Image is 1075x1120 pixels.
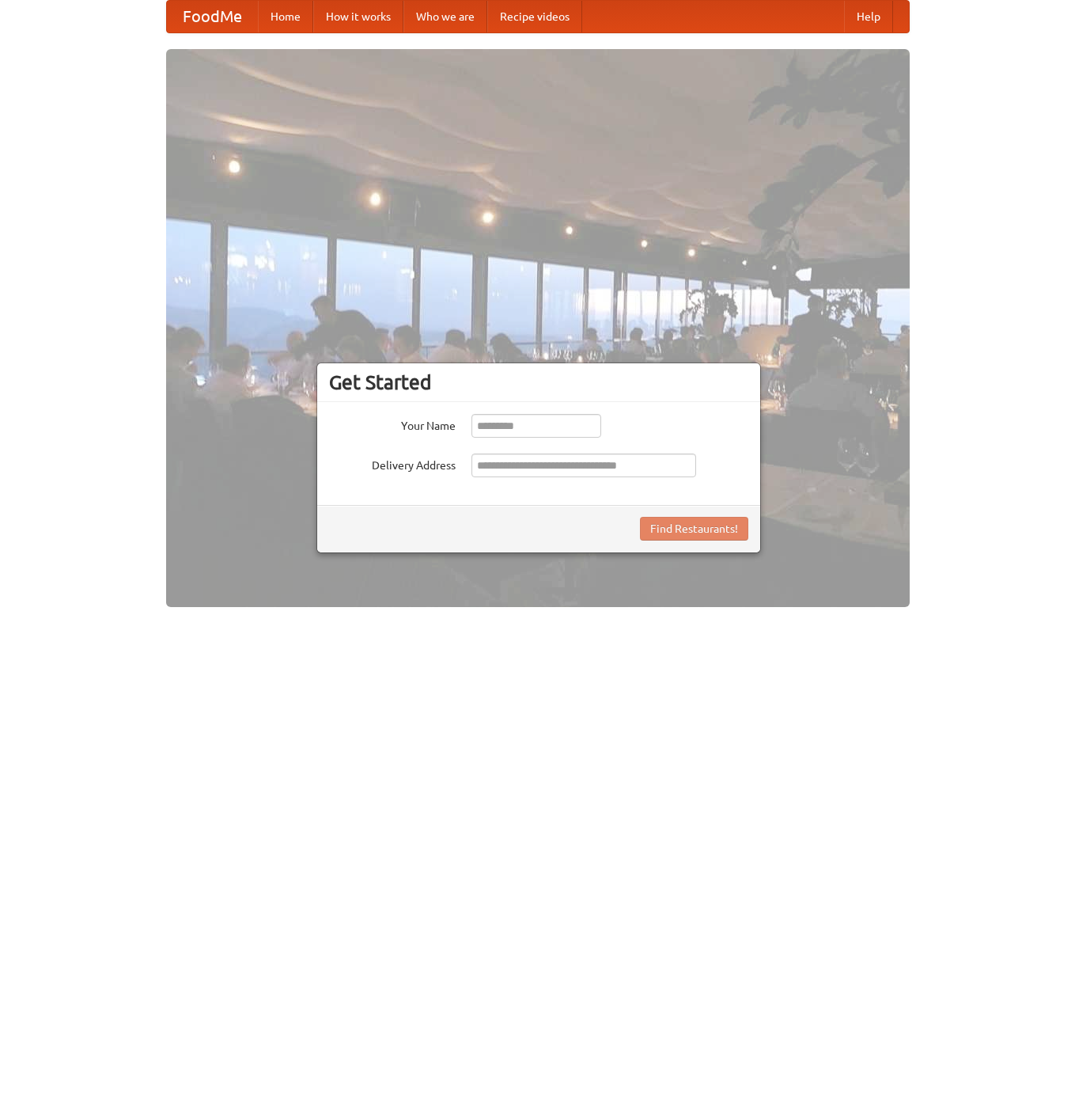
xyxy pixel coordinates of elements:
[329,454,456,473] label: Delivery Address
[313,1,403,32] a: How it works
[640,517,748,541] button: Find Restaurants!
[844,1,893,32] a: Help
[403,1,487,32] a: Who we are
[329,414,456,434] label: Your Name
[487,1,582,32] a: Recipe videos
[167,1,258,32] a: FoodMe
[329,370,748,394] h3: Get Started
[258,1,313,32] a: Home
